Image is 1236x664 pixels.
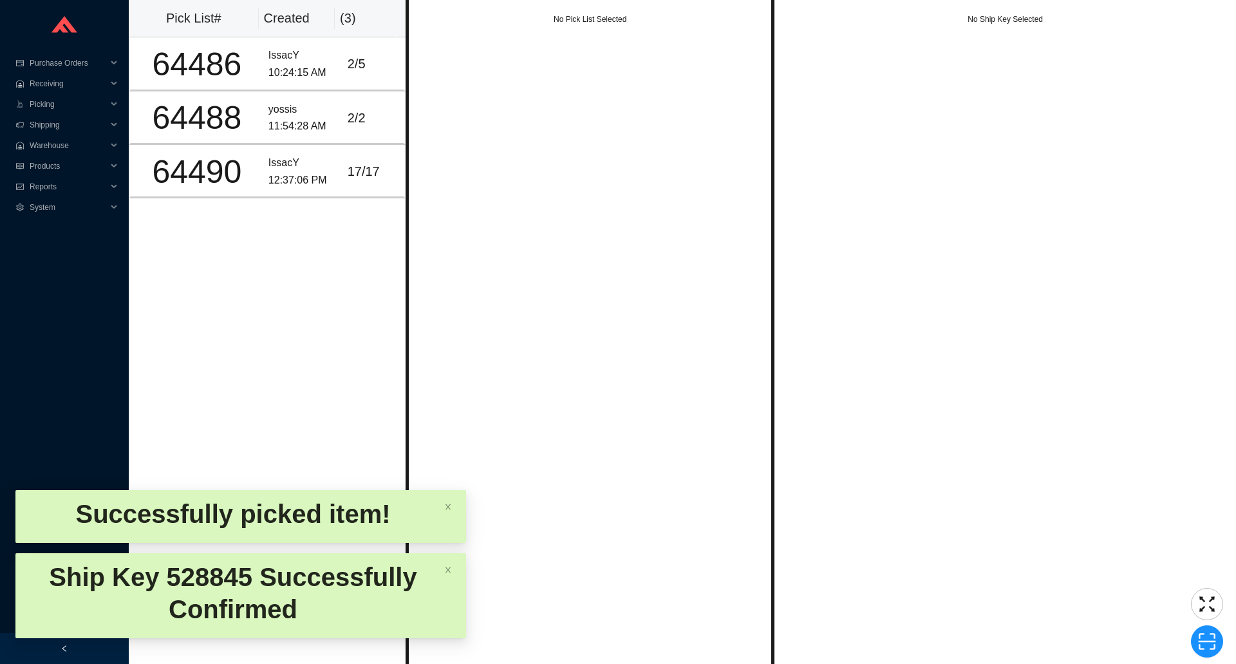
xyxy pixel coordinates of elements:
[30,197,107,218] span: System
[26,561,440,625] div: Ship Key 528845 Successfully Confirmed
[348,108,398,129] div: 2 / 2
[268,47,337,64] div: IssacY
[30,53,107,73] span: Purchase Orders
[409,13,771,26] div: No Pick List Selected
[340,8,391,29] div: ( 3 )
[444,503,452,511] span: close
[268,155,337,172] div: IssacY
[30,176,107,197] span: Reports
[15,204,24,211] span: setting
[30,156,107,176] span: Products
[30,73,107,94] span: Receiving
[444,566,452,574] span: close
[774,13,1236,26] div: No Ship Key Selected
[268,172,337,189] div: 12:37:06 PM
[136,156,258,188] div: 64490
[30,94,107,115] span: Picking
[1191,588,1223,620] button: fullscreen
[1192,594,1222,614] span: fullscreen
[30,135,107,156] span: Warehouse
[348,53,398,75] div: 2 / 5
[30,115,107,135] span: Shipping
[26,498,440,530] div: Successfully picked item!
[15,162,24,170] span: read
[348,161,398,182] div: 17 / 17
[268,118,337,135] div: 11:54:28 AM
[1192,632,1222,651] span: scan
[136,48,258,81] div: 64486
[136,102,258,134] div: 64488
[15,59,24,67] span: credit-card
[268,64,337,82] div: 10:24:15 AM
[15,183,24,191] span: fund
[1191,625,1223,658] button: scan
[268,101,337,119] div: yossis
